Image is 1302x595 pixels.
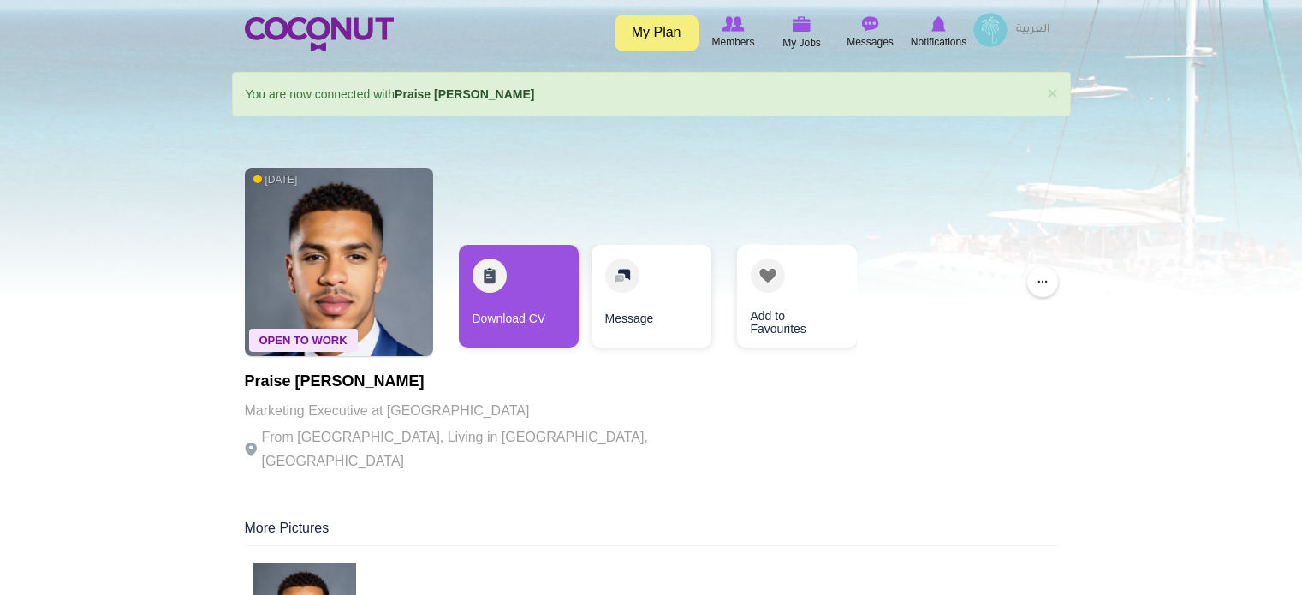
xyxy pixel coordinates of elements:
a: Notifications Notifications [905,13,973,52]
img: Browse Members [722,16,744,32]
span: Open To Work [249,329,358,352]
p: Marketing Executive at [GEOGRAPHIC_DATA] [245,399,716,423]
h1: Praise [PERSON_NAME] [245,373,716,390]
a: Praise [PERSON_NAME] [395,87,534,101]
div: You are now connected with [232,72,1071,116]
img: Messages [862,16,879,32]
a: My Plan [615,15,699,51]
a: Add to Favourites [737,245,857,348]
span: My Jobs [782,34,821,51]
a: × [1047,84,1057,102]
a: Download CV [459,245,579,348]
span: Members [711,33,754,51]
a: العربية [1008,13,1058,47]
a: My Jobs My Jobs [768,13,836,53]
button: ... [1027,266,1058,297]
div: 2 / 3 [592,245,711,356]
div: 3 / 3 [724,245,844,356]
img: Home [245,17,394,51]
span: Messages [847,33,894,51]
img: Notifications [931,16,946,32]
div: 1 / 3 [459,245,579,356]
p: From [GEOGRAPHIC_DATA], Living in [GEOGRAPHIC_DATA], [GEOGRAPHIC_DATA] [245,425,716,473]
div: More Pictures [245,519,1058,546]
a: Message [592,245,711,348]
img: My Jobs [793,16,812,32]
span: [DATE] [253,173,298,187]
a: Browse Members Members [699,13,768,52]
a: Messages Messages [836,13,905,52]
span: Notifications [911,33,966,51]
